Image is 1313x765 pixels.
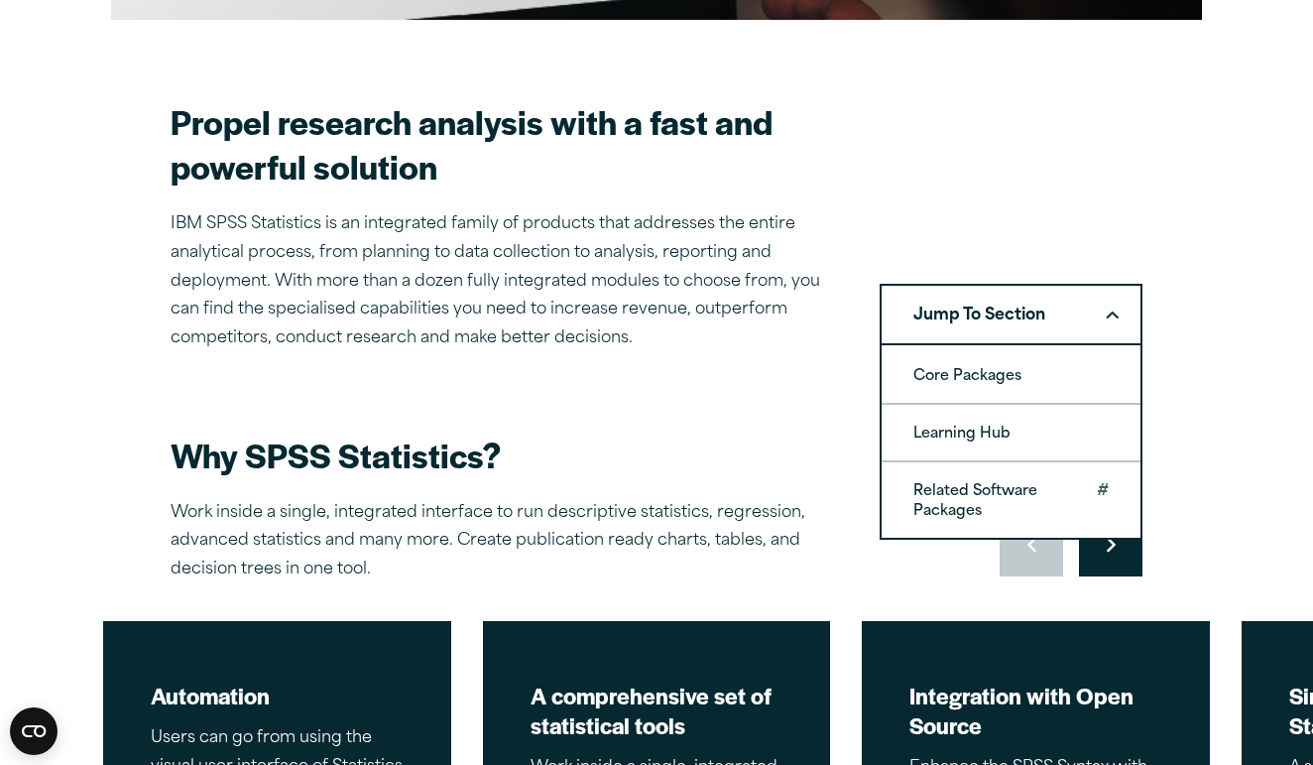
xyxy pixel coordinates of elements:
[1079,513,1142,576] button: Move to next slide
[880,284,1142,345] nav: Table of Contents
[880,343,1142,540] ol: Jump To SectionDownward pointing chevron
[171,499,865,584] p: Work inside a single, integrated interface to run descriptive statistics, regression, advanced st...
[10,707,58,755] button: Open CMP widget
[1106,311,1119,319] svg: Downward pointing chevron
[171,99,832,189] h2: Propel research analysis with a fast and powerful solution
[882,347,1140,403] a: Core Packages
[531,681,783,740] h2: A comprehensive set of statistical tools
[882,405,1140,460] a: Learning Hub
[909,681,1162,740] h2: Integration with Open Source
[882,462,1140,538] a: Related Software Packages
[880,284,1142,345] button: Jump To SectionDownward pointing chevron
[171,210,832,353] p: IBM SPSS Statistics is an integrated family of products that addresses the entire analytical proc...
[1107,537,1116,553] svg: Right pointing chevron
[171,433,865,477] h2: Why SPSS Statistics?
[151,681,404,710] h2: Automation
